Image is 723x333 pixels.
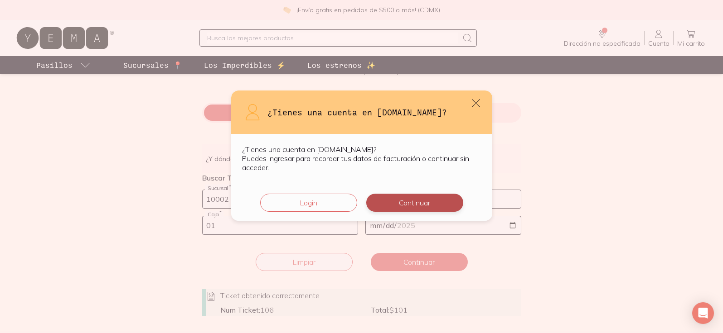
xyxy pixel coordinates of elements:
[231,90,492,221] div: default
[692,302,714,324] div: Open Intercom Messenger
[242,145,481,172] p: ¿Tienes una cuenta en [DOMAIN_NAME]? Puedes ingresar para recordar tus datos de facturación o con...
[260,194,357,212] button: Login
[366,194,463,212] button: Continuar
[267,106,481,118] h3: ¿Tienes una cuenta en [DOMAIN_NAME]?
